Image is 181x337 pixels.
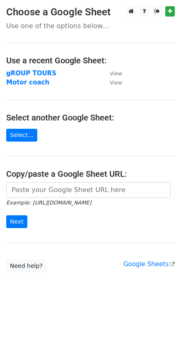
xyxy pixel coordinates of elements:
h4: Use a recent Google Sheet: [6,55,175,65]
small: View [110,79,122,86]
iframe: Chat Widget [140,297,181,337]
input: Paste your Google Sheet URL here [6,182,171,198]
a: View [101,70,122,77]
p: Use one of the options below... [6,22,175,30]
small: View [110,70,122,77]
a: Need help? [6,260,46,272]
h4: Select another Google Sheet: [6,113,175,123]
a: gROUP TOURS [6,70,56,77]
input: Next [6,215,27,228]
small: Example: [URL][DOMAIN_NAME] [6,200,91,206]
h3: Choose a Google Sheet [6,6,175,18]
h4: Copy/paste a Google Sheet URL: [6,169,175,179]
a: Google Sheets [123,260,175,268]
a: Select... [6,129,37,142]
a: View [101,79,122,86]
a: Motor coach [6,79,49,86]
